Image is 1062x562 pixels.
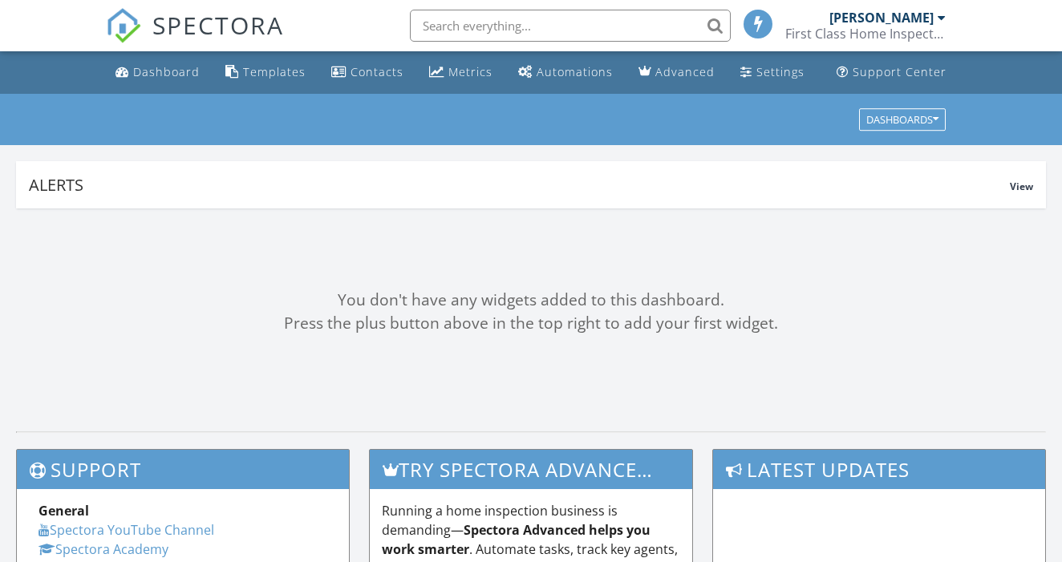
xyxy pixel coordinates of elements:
[410,10,731,42] input: Search everything...
[859,108,946,131] button: Dashboards
[39,540,168,558] a: Spectora Academy
[109,58,206,87] a: Dashboard
[29,174,1010,196] div: Alerts
[39,521,214,539] a: Spectora YouTube Channel
[106,8,141,43] img: The Best Home Inspection Software - Spectora
[16,312,1046,335] div: Press the plus button above in the top right to add your first widget.
[785,26,946,42] div: First Class Home Inspection
[351,64,403,79] div: Contacts
[756,64,805,79] div: Settings
[448,64,492,79] div: Metrics
[17,450,349,489] h3: Support
[133,64,200,79] div: Dashboard
[713,450,1045,489] h3: Latest Updates
[537,64,613,79] div: Automations
[1010,180,1033,193] span: View
[830,58,953,87] a: Support Center
[632,58,721,87] a: Advanced
[512,58,619,87] a: Automations (Basic)
[219,58,312,87] a: Templates
[829,10,934,26] div: [PERSON_NAME]
[734,58,811,87] a: Settings
[423,58,499,87] a: Metrics
[655,64,715,79] div: Advanced
[243,64,306,79] div: Templates
[152,8,284,42] span: SPECTORA
[382,521,651,558] strong: Spectora Advanced helps you work smarter
[370,450,692,489] h3: Try spectora advanced [DATE]
[853,64,946,79] div: Support Center
[325,58,410,87] a: Contacts
[16,289,1046,312] div: You don't have any widgets added to this dashboard.
[106,22,284,55] a: SPECTORA
[866,114,938,125] div: Dashboards
[39,502,89,520] strong: General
